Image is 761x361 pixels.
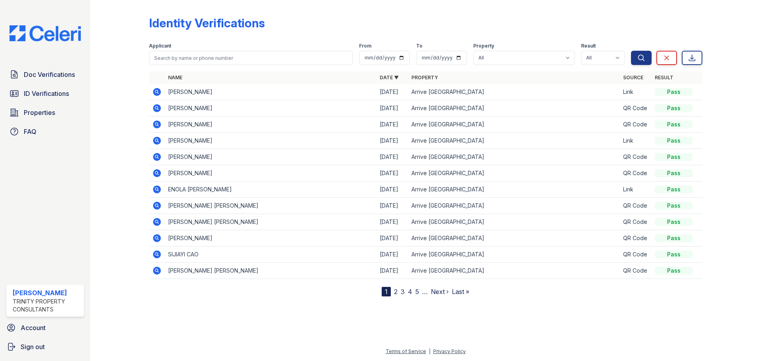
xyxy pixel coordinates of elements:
[380,74,399,80] a: Date ▼
[377,230,408,246] td: [DATE]
[655,267,693,275] div: Pass
[655,250,693,258] div: Pass
[416,43,423,49] label: To
[165,230,377,246] td: [PERSON_NAME]
[655,234,693,242] div: Pass
[408,214,620,230] td: Arrive [GEOGRAPHIC_DATA]
[620,165,652,181] td: QR Code
[21,342,45,351] span: Sign out
[655,185,693,193] div: Pass
[6,67,84,82] a: Doc Verifications
[377,263,408,279] td: [DATE]
[165,165,377,181] td: [PERSON_NAME]
[620,100,652,117] td: QR Code
[620,214,652,230] td: QR Code
[165,117,377,133] td: [PERSON_NAME]
[620,133,652,149] td: Link
[386,348,426,354] a: Terms of Service
[623,74,643,80] a: Source
[620,198,652,214] td: QR Code
[377,117,408,133] td: [DATE]
[411,74,438,80] a: Property
[408,117,620,133] td: Arrive [GEOGRAPHIC_DATA]
[6,105,84,120] a: Properties
[377,100,408,117] td: [DATE]
[452,288,469,296] a: Last »
[359,43,371,49] label: From
[620,246,652,263] td: QR Code
[408,100,620,117] td: Arrive [GEOGRAPHIC_DATA]
[655,202,693,210] div: Pass
[473,43,494,49] label: Property
[165,149,377,165] td: [PERSON_NAME]
[13,288,81,298] div: [PERSON_NAME]
[422,287,428,296] span: …
[377,165,408,181] td: [DATE]
[408,133,620,149] td: Arrive [GEOGRAPHIC_DATA]
[377,84,408,100] td: [DATE]
[165,246,377,263] td: SIJIAYI CAO
[377,181,408,198] td: [DATE]
[165,84,377,100] td: [PERSON_NAME]
[3,320,87,336] a: Account
[655,153,693,161] div: Pass
[165,198,377,214] td: [PERSON_NAME] [PERSON_NAME]
[13,298,81,313] div: Trinity Property Consultants
[581,43,596,49] label: Result
[3,25,87,41] img: CE_Logo_Blue-a8612792a0a2168367f1c8372b55b34899dd931a85d93a1a3d3e32e68fde9ad4.png
[433,348,466,354] a: Privacy Policy
[377,133,408,149] td: [DATE]
[655,120,693,128] div: Pass
[24,70,75,79] span: Doc Verifications
[165,181,377,198] td: ENOLA [PERSON_NAME]
[655,218,693,226] div: Pass
[377,246,408,263] td: [DATE]
[3,339,87,355] a: Sign out
[408,246,620,263] td: Arrive [GEOGRAPHIC_DATA]
[149,16,265,30] div: Identity Verifications
[165,100,377,117] td: [PERSON_NAME]
[408,181,620,198] td: Arrive [GEOGRAPHIC_DATA]
[408,263,620,279] td: Arrive [GEOGRAPHIC_DATA]
[408,165,620,181] td: Arrive [GEOGRAPHIC_DATA]
[429,348,430,354] div: |
[408,84,620,100] td: Arrive [GEOGRAPHIC_DATA]
[149,43,171,49] label: Applicant
[165,263,377,279] td: [PERSON_NAME] [PERSON_NAME]
[24,108,55,117] span: Properties
[165,133,377,149] td: [PERSON_NAME]
[620,149,652,165] td: QR Code
[431,288,449,296] a: Next ›
[168,74,182,80] a: Name
[21,323,46,332] span: Account
[655,88,693,96] div: Pass
[620,84,652,100] td: Link
[620,181,652,198] td: Link
[382,287,391,296] div: 1
[408,288,412,296] a: 4
[620,263,652,279] td: QR Code
[620,117,652,133] td: QR Code
[6,124,84,139] a: FAQ
[165,214,377,230] td: [PERSON_NAME] [PERSON_NAME]
[24,127,36,136] span: FAQ
[377,198,408,214] td: [DATE]
[408,230,620,246] td: Arrive [GEOGRAPHIC_DATA]
[149,51,353,65] input: Search by name or phone number
[655,137,693,145] div: Pass
[620,230,652,246] td: QR Code
[6,86,84,101] a: ID Verifications
[655,74,673,80] a: Result
[655,169,693,177] div: Pass
[377,214,408,230] td: [DATE]
[408,198,620,214] td: Arrive [GEOGRAPHIC_DATA]
[394,288,398,296] a: 2
[377,149,408,165] td: [DATE]
[24,89,69,98] span: ID Verifications
[415,288,419,296] a: 5
[408,149,620,165] td: Arrive [GEOGRAPHIC_DATA]
[401,288,405,296] a: 3
[655,104,693,112] div: Pass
